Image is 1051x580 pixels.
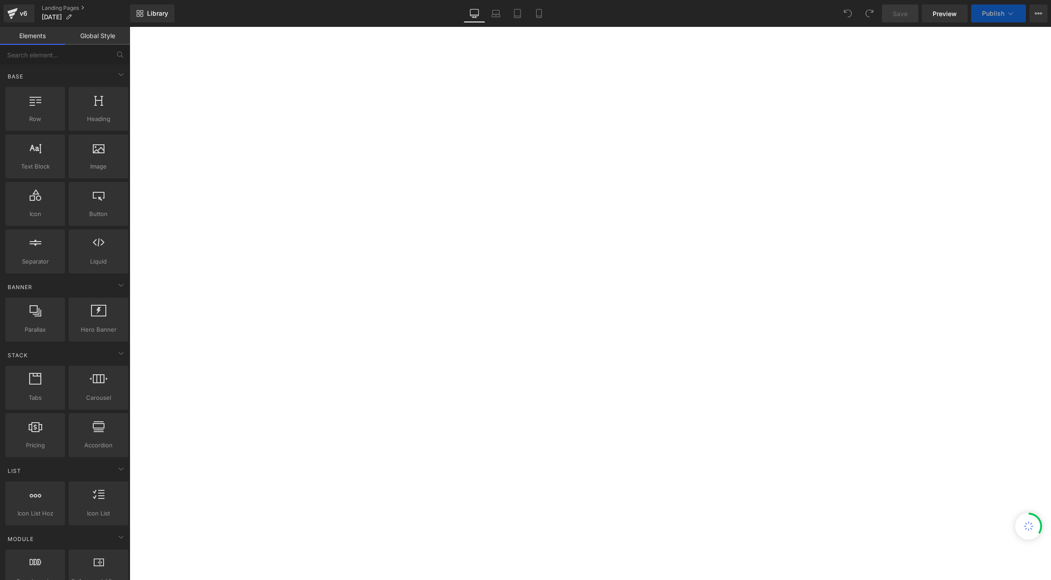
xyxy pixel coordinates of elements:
span: Stack [7,351,29,359]
span: Text Block [8,162,62,171]
span: Liquid [71,257,126,266]
span: Preview [933,9,957,18]
span: Separator [8,257,62,266]
span: Library [147,9,168,17]
span: Save [893,9,908,18]
span: Hero Banner [71,325,126,334]
span: Icon List [71,509,126,518]
span: Carousel [71,393,126,403]
a: Global Style [65,27,130,45]
div: v6 [18,8,29,19]
span: Accordion [71,441,126,450]
span: Heading [71,114,126,124]
span: Publish [982,10,1004,17]
a: New Library [130,4,174,22]
button: More [1029,4,1047,22]
span: Row [8,114,62,124]
button: Publish [971,4,1026,22]
span: Module [7,535,35,543]
span: Tabs [8,393,62,403]
span: Pricing [8,441,62,450]
a: Preview [922,4,968,22]
button: Undo [839,4,857,22]
span: [DATE] [42,13,62,21]
a: Desktop [464,4,485,22]
span: Banner [7,283,33,291]
span: Parallax [8,325,62,334]
a: Laptop [485,4,507,22]
span: Image [71,162,126,171]
a: Tablet [507,4,528,22]
button: Redo [860,4,878,22]
span: Icon [8,209,62,219]
a: v6 [4,4,35,22]
span: Base [7,72,24,81]
span: Button [71,209,126,219]
span: List [7,467,22,475]
span: Icon List Hoz [8,509,62,518]
a: Landing Pages [42,4,130,12]
a: Mobile [528,4,550,22]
